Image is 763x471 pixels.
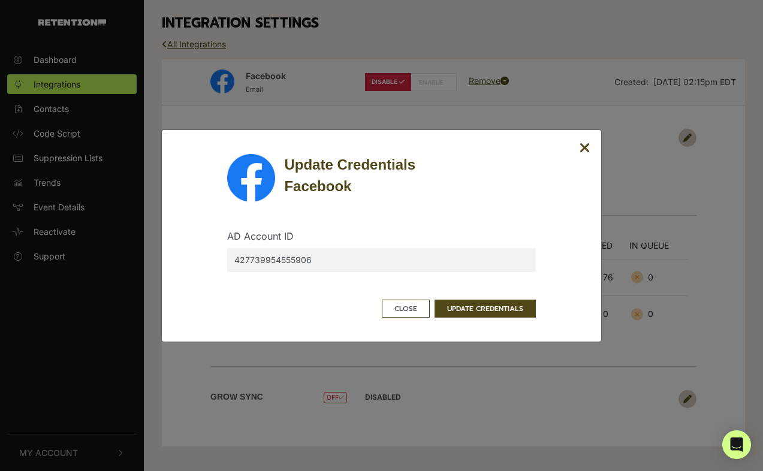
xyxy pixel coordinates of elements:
input: [AD Account ID] [227,248,535,272]
button: UPDATE CREDENTIALS [435,300,536,318]
img: Facebook [227,154,275,202]
div: Open Intercom Messenger [722,430,751,459]
button: Close [382,300,430,318]
div: Update Credentials [284,154,535,197]
label: AD Account ID [227,229,294,243]
button: Close [580,141,590,156]
strong: Facebook [284,178,351,194]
